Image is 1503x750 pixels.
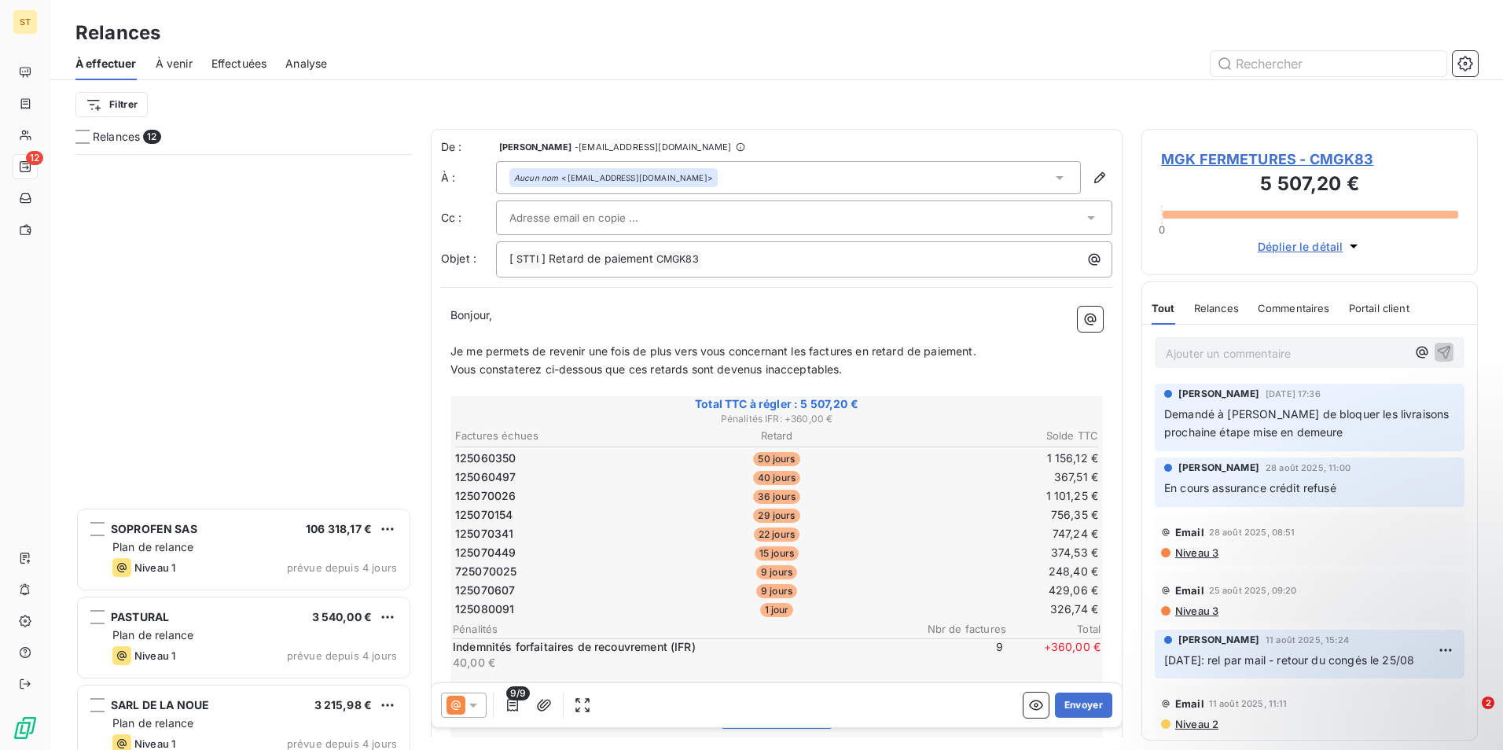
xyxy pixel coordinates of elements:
[670,428,884,444] th: Retard
[75,92,148,117] button: Filtrer
[441,252,476,265] span: Objet :
[1209,699,1288,708] span: 11 août 2025, 11:11
[455,564,516,579] span: 725070025
[75,56,137,72] span: À effectuer
[93,129,140,145] span: Relances
[455,545,516,561] span: 125070449
[455,601,514,617] span: 125080091
[1211,51,1446,76] input: Rechercher
[1174,718,1218,730] span: Niveau 2
[885,450,1099,467] td: 1 156,12 €
[1161,170,1458,201] h3: 5 507,20 €
[287,649,397,662] span: prévue depuis 4 jours
[654,251,701,269] span: CMGK83
[1164,653,1414,667] span: [DATE]: rel par mail - retour du congés le 25/08
[314,698,373,711] span: 3 215,98 €
[885,525,1099,542] td: 747,24 €
[450,362,843,376] span: Vous constaterez ci-dessous que ces retards sont devenus inacceptables.
[509,206,678,230] input: Adresse email en copie ...
[912,623,1006,635] span: Nbr de factures
[453,396,1101,412] span: Total TTC à régler : 5 507,20 €
[753,490,800,504] span: 36 jours
[575,142,731,152] span: - [EMAIL_ADDRESS][DOMAIN_NAME]
[1174,605,1218,617] span: Niveau 3
[1349,302,1409,314] span: Portail client
[111,610,169,623] span: PASTURAL
[1006,623,1101,635] span: Total
[450,308,492,322] span: Bonjour,
[312,610,373,623] span: 3 540,00 €
[450,344,976,358] span: Je me permets de revenir une fois de plus vers vous concernant les factures en retard de paiement.
[1266,389,1321,399] span: [DATE] 17:36
[1055,693,1112,718] button: Envoyer
[1006,639,1101,671] span: + 360,00 €
[885,487,1099,505] td: 1 101,25 €
[514,172,558,183] em: Aucun nom
[885,601,1099,618] td: 326,74 €
[1178,461,1259,475] span: [PERSON_NAME]
[753,509,799,523] span: 29 jours
[909,639,1003,671] span: 9
[885,469,1099,486] td: 367,51 €
[134,561,175,574] span: Niveau 1
[306,522,372,535] span: 106 318,17 €
[134,649,175,662] span: Niveau 1
[509,252,513,265] span: [
[453,639,906,655] p: Indemnités forfaitaires de recouvrement (IFR)
[1152,302,1175,314] span: Tout
[453,655,906,671] p: 40,00 €
[1175,697,1204,710] span: Email
[75,154,412,750] div: grid
[441,210,496,226] label: Cc :
[1194,302,1239,314] span: Relances
[1258,302,1330,314] span: Commentaires
[1258,238,1343,255] span: Déplier le détail
[760,603,794,617] span: 1 jour
[455,526,513,542] span: 125070341
[885,563,1099,580] td: 248,40 €
[211,56,267,72] span: Effectuées
[156,56,193,72] span: À venir
[285,56,327,72] span: Analyse
[754,528,799,542] span: 22 jours
[13,715,38,741] img: Logo LeanPay
[1178,633,1259,647] span: [PERSON_NAME]
[514,172,713,183] div: <[EMAIL_ADDRESS][DOMAIN_NAME]>
[542,252,653,265] span: ] Retard de paiement
[455,507,513,523] span: 125070154
[454,428,668,444] th: Factures échues
[885,506,1099,524] td: 756,35 €
[1164,481,1336,494] span: En cours assurance crédit refusé
[1161,149,1458,170] span: MGK FERMETURES - CMGK83
[755,546,799,561] span: 15 jours
[1209,528,1295,537] span: 28 août 2025, 08:51
[441,170,496,186] label: À :
[75,19,160,47] h3: Relances
[441,139,496,155] span: De :
[753,471,800,485] span: 40 jours
[506,686,530,700] span: 9/9
[1164,407,1453,439] span: Demandé à [PERSON_NAME] de bloquer les livraisons prochaine étape mise en demeure
[885,582,1099,599] td: 429,06 €
[1253,237,1367,256] button: Déplier le détail
[1482,697,1494,709] span: 2
[26,151,43,165] span: 12
[455,450,516,466] span: 125060350
[111,522,197,535] span: SOPROFEN SAS
[885,544,1099,561] td: 374,53 €
[453,623,912,635] span: Pénalités
[1266,463,1350,472] span: 28 août 2025, 11:00
[753,452,799,466] span: 50 jours
[756,565,797,579] span: 9 jours
[1159,223,1165,236] span: 0
[112,716,193,730] span: Plan de relance
[287,737,397,750] span: prévue depuis 4 jours
[1175,584,1204,597] span: Email
[455,583,515,598] span: 125070607
[1178,387,1259,401] span: [PERSON_NAME]
[756,584,797,598] span: 9 jours
[514,251,541,269] span: STTI
[1175,526,1204,539] span: Email
[455,488,516,504] span: 125070026
[112,540,193,553] span: Plan de relance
